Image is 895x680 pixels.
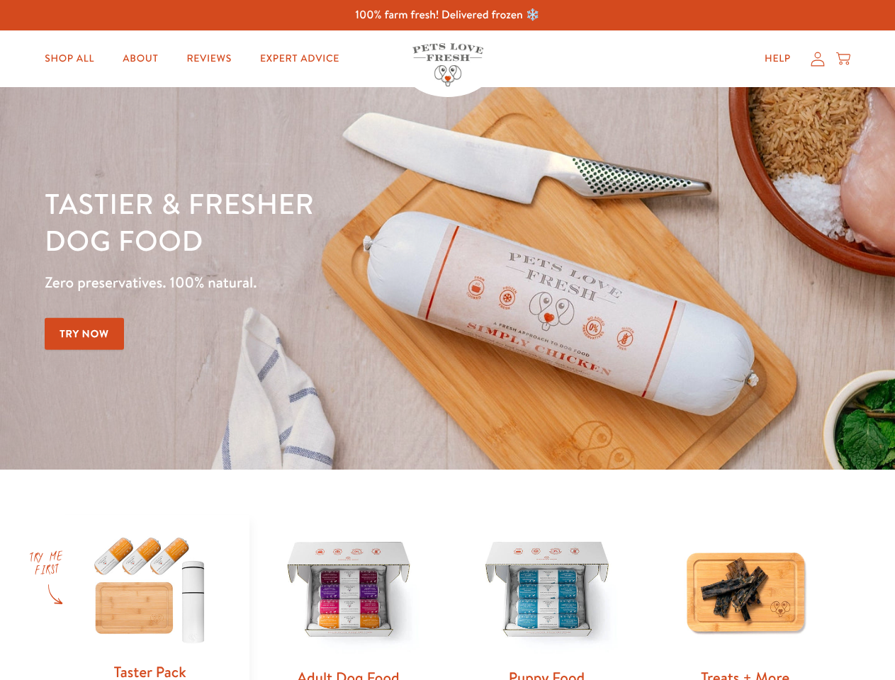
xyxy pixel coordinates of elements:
a: Shop All [33,45,106,73]
img: Pets Love Fresh [412,43,483,86]
a: Try Now [45,318,124,350]
a: About [111,45,169,73]
p: Zero preservatives. 100% natural. [45,270,582,295]
a: Reviews [175,45,242,73]
h1: Tastier & fresher dog food [45,185,582,259]
a: Help [753,45,802,73]
a: Expert Advice [249,45,351,73]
